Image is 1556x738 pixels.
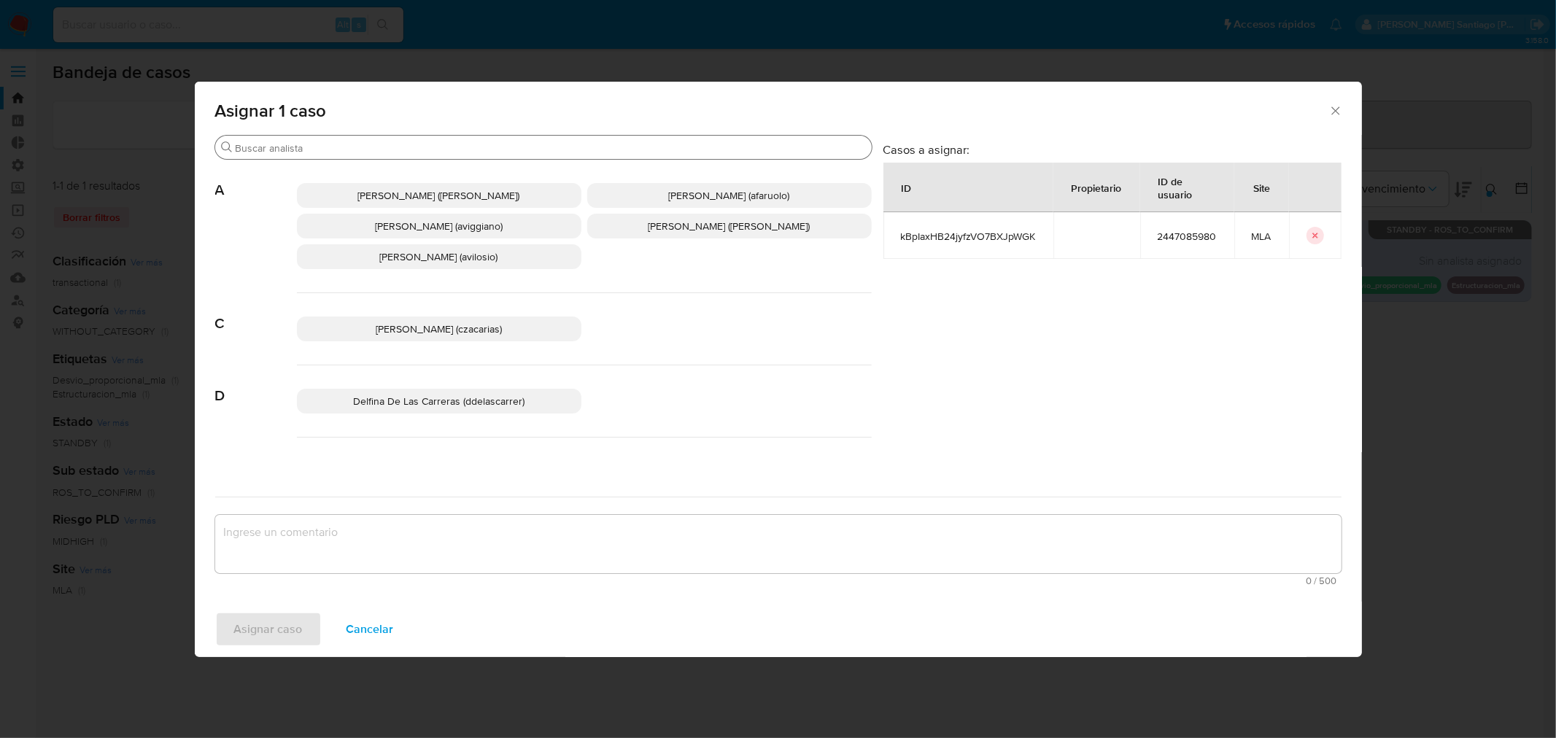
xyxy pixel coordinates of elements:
h3: Casos a asignar: [883,142,1342,157]
span: Cancelar [347,613,394,645]
button: Cerrar ventana [1328,104,1342,117]
span: C [215,293,297,333]
span: [PERSON_NAME] (czacarias) [376,322,502,336]
button: Cancelar [328,612,413,647]
div: [PERSON_NAME] (czacarias) [297,316,581,341]
div: Delfina De Las Carreras (ddelascarrer) [297,389,581,413]
span: 2447085980 [1158,230,1217,243]
span: E [215,438,297,477]
div: assign-modal [195,82,1362,657]
div: [PERSON_NAME] (aviggiano) [297,214,581,238]
span: A [215,160,297,199]
input: Buscar analista [236,141,866,155]
span: [PERSON_NAME] (avilosio) [380,249,498,264]
div: Site [1236,170,1288,205]
span: [PERSON_NAME] ([PERSON_NAME]) [358,188,520,203]
span: [PERSON_NAME] ([PERSON_NAME]) [649,219,810,233]
span: kBpIaxHB24jyfzVO7BXJpWGK [901,230,1036,243]
div: [PERSON_NAME] ([PERSON_NAME]) [587,214,872,238]
span: MLA [1252,230,1271,243]
div: Propietario [1054,170,1139,205]
button: Buscar [221,141,233,153]
div: ID de usuario [1141,163,1234,211]
span: D [215,365,297,405]
span: Delfina De Las Carreras (ddelascarrer) [353,394,525,408]
button: icon-button [1307,227,1324,244]
div: [PERSON_NAME] ([PERSON_NAME]) [297,183,581,208]
div: [PERSON_NAME] (afaruolo) [587,183,872,208]
div: [PERSON_NAME] (avilosio) [297,244,581,269]
div: ID [884,170,929,205]
span: [PERSON_NAME] (aviggiano) [375,219,503,233]
span: [PERSON_NAME] (afaruolo) [669,188,790,203]
span: Máximo 500 caracteres [220,576,1337,586]
span: Asignar 1 caso [215,102,1329,120]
